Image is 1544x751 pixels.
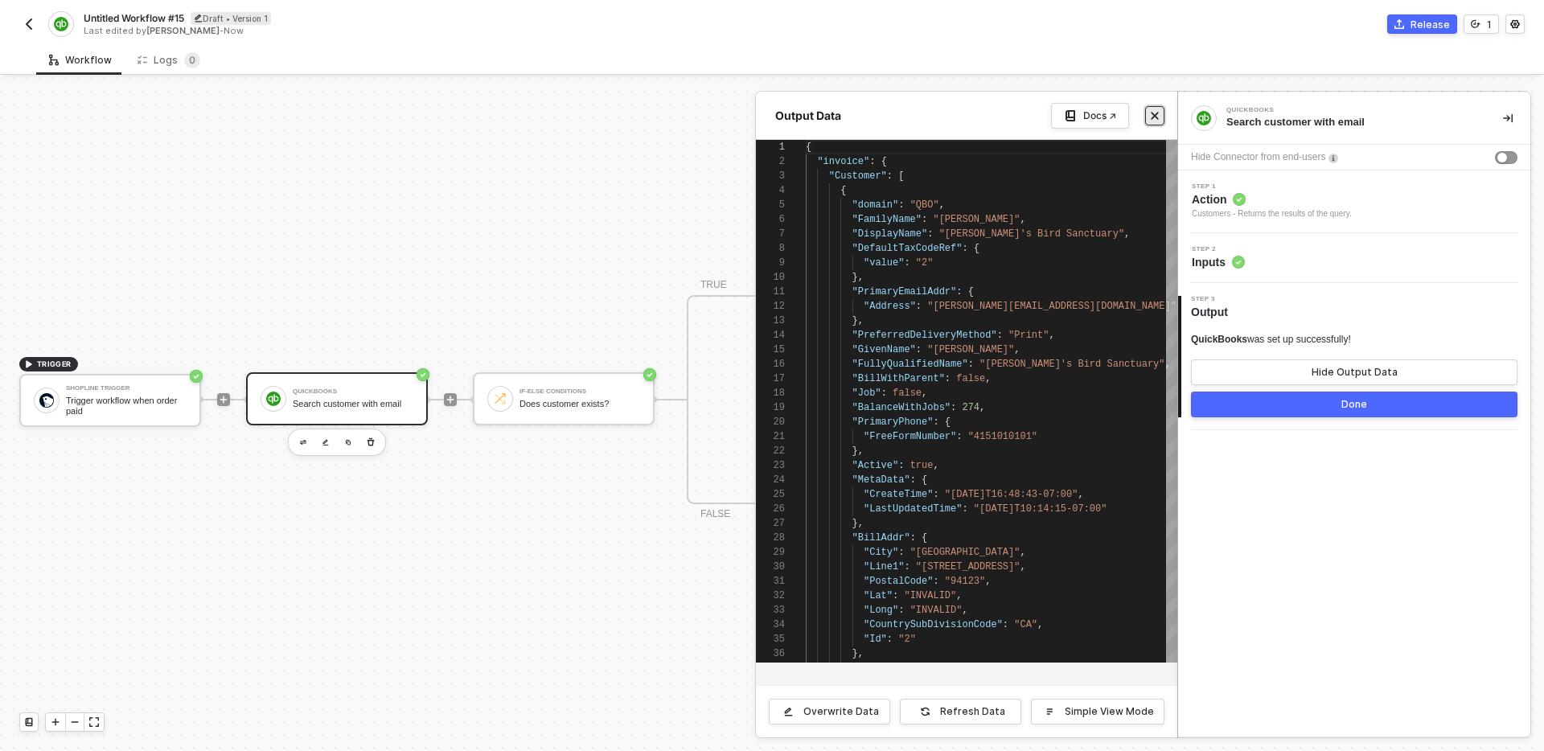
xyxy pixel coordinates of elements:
[1020,547,1025,558] span: ,
[852,445,864,457] span: },
[1471,19,1480,29] span: icon-versioning
[956,373,985,384] span: false
[927,301,1176,312] span: "[PERSON_NAME][EMAIL_ADDRESS][DOMAIN_NAME]"
[1487,18,1492,31] div: 1
[1065,705,1154,718] div: Simple View Mode
[756,169,785,183] div: 3
[138,52,200,68] div: Logs
[939,199,945,211] span: ,
[1191,296,1234,302] span: Step 3
[979,359,1164,370] span: "[PERSON_NAME]'s Bird Sanctuary"
[951,402,956,413] span: :
[916,301,922,312] span: :
[945,576,985,587] span: "94123"
[756,502,785,516] div: 26
[840,185,846,196] span: {
[194,14,203,23] span: icon-edit
[852,330,997,341] span: "PreferredDeliveryMethod"
[1226,115,1477,129] div: Search customer with email
[864,590,893,601] span: "Lat"
[1191,392,1517,417] button: Done
[1191,304,1234,320] span: Output
[945,489,1078,500] span: "[DATE]T16:48:43-07:00"
[1192,254,1245,270] span: Inputs
[1226,107,1468,113] div: QuickBooks
[756,183,785,198] div: 4
[756,270,785,285] div: 10
[1031,699,1164,724] button: Simple View Mode
[1014,619,1037,630] span: "CA"
[968,359,974,370] span: :
[852,243,963,254] span: "DefaultTaxCodeRef"
[756,140,785,154] div: 1
[864,503,962,515] span: "LastUpdatedTime"
[19,14,39,34] button: back
[910,547,1020,558] span: "[GEOGRAPHIC_DATA]"
[962,605,967,616] span: ,
[904,257,910,269] span: :
[852,199,899,211] span: "domain"
[1178,183,1530,220] div: Step 1Action Customers - Returns the results of the query.
[756,429,785,444] div: 21
[974,243,979,254] span: {
[852,214,922,225] span: "FamilyName"
[869,156,875,167] span: :
[23,18,35,31] img: back
[852,388,881,399] span: "Job"
[756,328,785,343] div: 14
[985,373,991,384] span: ,
[852,518,864,529] span: },
[1051,103,1129,129] a: Docs ↗
[933,214,1020,225] span: "[PERSON_NAME]"
[756,516,785,531] div: 27
[916,344,922,355] span: :
[756,400,785,415] div: 19
[1464,14,1499,34] button: 1
[756,343,785,357] div: 15
[756,357,785,371] div: 16
[852,474,910,486] span: "MetaData"
[852,532,910,544] span: "BillAddr"
[51,717,60,727] span: icon-play
[1411,18,1450,31] div: Release
[1049,330,1054,341] span: ,
[1020,214,1025,225] span: ,
[54,17,68,31] img: integration-icon
[922,532,927,544] span: {
[852,272,864,283] span: },
[756,458,785,473] div: 23
[1192,183,1352,190] span: Step 1
[756,256,785,270] div: 9
[922,474,927,486] span: {
[1078,489,1083,500] span: ,
[89,717,99,727] span: icon-expand
[910,474,916,486] span: :
[887,170,893,182] span: :
[756,589,785,603] div: 32
[864,561,904,572] span: "Line1"
[1192,246,1245,252] span: Step 2
[1191,333,1351,347] div: was set up successfully!
[49,54,112,67] div: Workflow
[1510,19,1520,29] span: icon-settings
[898,547,904,558] span: :
[864,489,933,500] span: "CreateTime"
[756,285,785,299] div: 11
[945,417,951,428] span: {
[756,560,785,574] div: 30
[806,140,807,154] textarea: Editor content;Press Alt+F1 for Accessibility Options.
[852,359,968,370] span: "FullyQualifiedName"
[191,12,271,25] div: Draft • Version 1
[956,286,962,298] span: :
[1394,19,1404,29] span: icon-commerce
[864,431,956,442] span: "FreeFormNumber"
[1178,296,1530,417] div: Step 3Output QuickBookswas set up successfully!Hide Output DataDone
[864,257,904,269] span: "value"
[962,243,967,254] span: :
[893,388,922,399] span: false
[1020,561,1025,572] span: ,
[852,286,957,298] span: "PrimaryEmailAddr"
[756,487,785,502] div: 25
[1192,191,1352,207] span: Action
[898,605,904,616] span: :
